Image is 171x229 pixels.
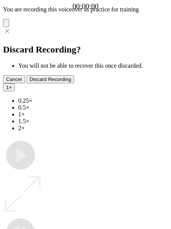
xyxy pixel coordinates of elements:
span: 1 [6,84,9,90]
li: 1× [18,111,168,118]
a: 00:00:00 [73,2,98,11]
li: You will not be able to recover this once discarded. [18,62,168,69]
button: 1× [3,83,15,91]
li: 0.5× [18,104,168,111]
button: Cancel [3,75,25,83]
li: 1.5× [18,118,168,125]
li: 0.25× [18,97,168,104]
li: 2× [18,125,168,132]
p: You are recording this voiceover as practice for training [3,6,168,13]
button: Discard Recording [27,75,74,83]
h2: Discard Recording? [3,45,168,55]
